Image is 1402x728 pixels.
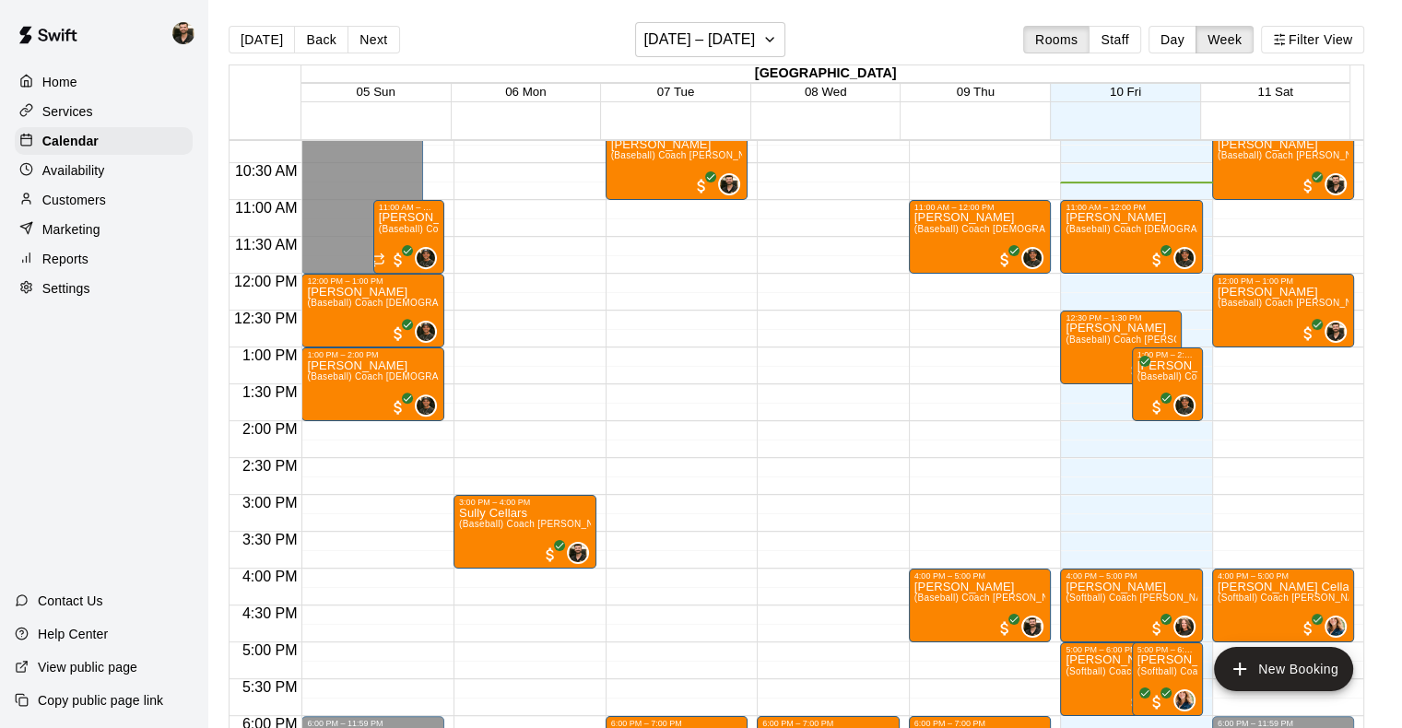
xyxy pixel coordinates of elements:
div: Jacob Fisher [1325,321,1347,343]
img: Rebecca Haney [1326,617,1345,636]
div: Calendar [15,127,193,155]
span: Rebecca Haney [1181,689,1196,711]
span: All customers have paid [1126,361,1145,380]
div: 1:00 PM – 2:00 PM [1137,350,1197,359]
span: 4:00 PM [238,569,302,584]
button: Back [294,26,348,53]
a: Customers [15,186,193,214]
div: 4:00 PM – 5:00 PM [1066,571,1197,581]
p: Reports [42,250,88,268]
span: 11:00 AM [230,200,302,216]
img: Christian Cocokios [417,249,435,267]
div: 10:00 AM – 11:00 AM: Harry Lin [606,126,748,200]
div: 6:00 PM – 7:00 PM [611,719,743,728]
div: Jacob Fisher [169,15,207,52]
span: (Baseball) Coach [DEMOGRAPHIC_DATA][PERSON_NAME] Lesson: 60 min [914,224,1251,234]
img: Jacob Fisher [1326,323,1345,341]
span: Jacob Fisher [1332,173,1347,195]
div: Christian Cocokios [1173,247,1196,269]
span: All customers have paid [389,251,407,269]
div: Rebecca Haney [1325,616,1347,638]
div: 6:00 PM – 11:59 PM [1218,719,1349,728]
img: Christian Cocokios [417,323,435,341]
span: (Baseball) Coach [PERSON_NAME] Lesson: 60 min [459,519,687,529]
div: Rebecca Haney [1173,689,1196,711]
div: [GEOGRAPHIC_DATA] [301,65,1350,83]
span: 1:30 PM [238,384,302,400]
span: (Baseball) Coach [PERSON_NAME] Lesson: 60 min [1066,335,1293,345]
span: Rebecca Haney [1332,616,1347,638]
span: All customers have paid [1148,251,1166,269]
span: 08 Wed [805,85,847,99]
div: 1:00 PM – 2:00 PM: Hayes Jones [1132,347,1203,421]
button: 10 Fri [1110,85,1141,99]
a: Services [15,98,193,125]
div: AJ Seagle [1173,616,1196,638]
button: 06 Mon [505,85,546,99]
button: Next [348,26,399,53]
div: Jacob Fisher [1021,616,1043,638]
span: 10:30 AM [230,163,302,179]
div: 3:00 PM – 4:00 PM [459,498,591,507]
span: 3:00 PM [238,495,302,511]
img: Jacob Fisher [569,544,587,562]
div: 12:00 PM – 1:00 PM: Aidan Given [301,274,444,347]
div: 6:00 PM – 7:00 PM [762,719,894,728]
img: Christian Cocokios [1175,396,1194,415]
div: 12:30 PM – 1:30 PM [1066,313,1175,323]
span: Christian Cocokios [1029,247,1043,269]
button: 07 Tue [657,85,695,99]
button: 05 Sun [357,85,395,99]
div: 1:00 PM – 2:00 PM: Harper Ellis [301,347,444,421]
button: Staff [1089,26,1141,53]
img: Christian Cocokios [1175,249,1194,267]
button: Filter View [1261,26,1364,53]
div: 4:00 PM – 5:00 PM [914,571,1046,581]
button: Rooms [1023,26,1090,53]
div: 6:00 PM – 11:59 PM [307,719,439,728]
div: 5:00 PM – 6:00 PM: Emma Lavelle [1132,642,1203,716]
span: (Baseball) Coach [PERSON_NAME] Lesson: 60 min [611,150,839,160]
span: All customers have paid [389,398,407,417]
div: 5:00 PM – 6:00 PM [1137,645,1197,654]
a: Marketing [15,216,193,243]
h6: [DATE] – [DATE] [643,27,755,53]
span: All customers have paid [1148,619,1166,638]
span: Jacob Fisher [1029,616,1043,638]
div: 12:30 PM – 1:30 PM: Asher Shipp [1060,311,1181,384]
img: Christian Cocokios [417,396,435,415]
span: Christian Cocokios [422,394,437,417]
p: Home [42,73,77,91]
div: 11:00 AM – 12:00 PM: Harry Lin [909,200,1052,274]
div: 12:00 PM – 1:00 PM [1218,276,1349,286]
span: All customers have paid [996,619,1014,638]
span: 5:30 PM [238,679,302,695]
a: Settings [15,275,193,302]
p: Help Center [38,625,108,643]
span: 1:00 PM [238,347,302,363]
span: 12:00 PM [230,274,301,289]
a: Availability [15,157,193,184]
button: Day [1149,26,1196,53]
div: Christian Cocokios [1173,394,1196,417]
div: 11:00 AM – 12:00 PM [914,203,1046,212]
span: All customers have paid [541,546,560,564]
button: [DATE] – [DATE] [635,22,785,57]
span: Christian Cocokios [1181,247,1196,269]
div: 11:00 AM – 12:00 PM: Bennett Price [1060,200,1203,274]
div: Christian Cocokios [415,247,437,269]
img: AJ Seagle [1175,617,1194,636]
a: Reports [15,245,193,273]
div: 4:00 PM – 5:00 PM: Elise Bohn [1060,569,1203,642]
span: Christian Cocokios [1181,394,1196,417]
span: Recurring event [371,252,385,267]
div: 3:00 PM – 4:00 PM: Sully Cellars [454,495,596,569]
p: Copy public page link [38,691,163,710]
a: Home [15,68,193,96]
div: 12:00 PM – 1:00 PM [307,276,439,286]
span: 09 Thu [957,85,995,99]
